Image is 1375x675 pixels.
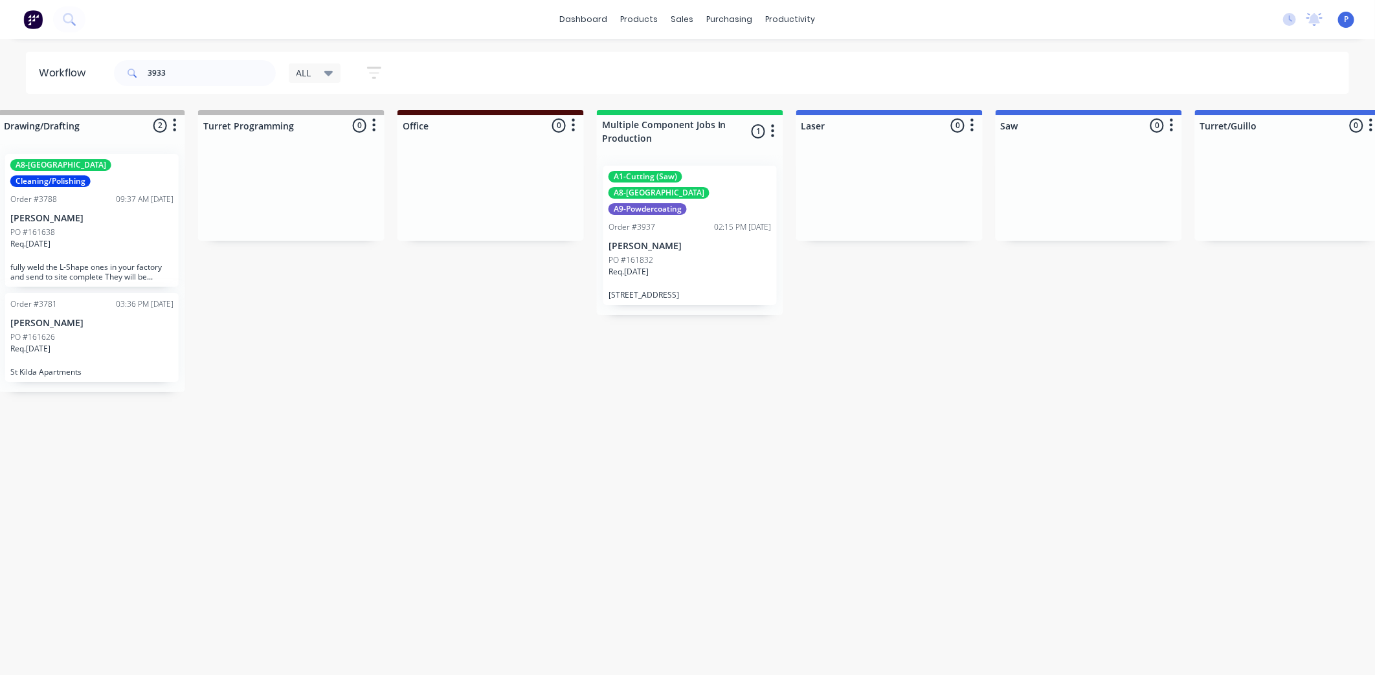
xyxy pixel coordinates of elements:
[614,10,665,29] div: products
[1344,14,1348,25] span: P
[5,293,179,382] div: Order #378103:36 PM [DATE][PERSON_NAME]PO #161626Req.[DATE]St Kilda Apartments
[5,154,179,287] div: A8-[GEOGRAPHIC_DATA]Cleaning/PolishingOrder #378809:37 AM [DATE][PERSON_NAME]PO #161638Req.[DATE]...
[10,343,50,355] p: Req. [DATE]
[10,227,55,238] p: PO #161638
[553,10,614,29] a: dashboard
[10,194,57,205] div: Order #3788
[10,175,91,187] div: Cleaning/Polishing
[148,60,276,86] input: Search for orders...
[609,187,710,199] div: A8-[GEOGRAPHIC_DATA]
[23,10,43,29] img: Factory
[759,10,822,29] div: productivity
[609,290,772,300] p: [STREET_ADDRESS]
[10,367,173,377] p: St Kilda Apartments
[714,221,772,233] div: 02:15 PM [DATE]
[609,203,687,215] div: A9-Powdercoating
[609,221,655,233] div: Order #3937
[296,66,311,80] span: ALL
[10,213,173,224] p: [PERSON_NAME]
[116,298,173,310] div: 03:36 PM [DATE]
[10,298,57,310] div: Order #3781
[665,10,700,29] div: sales
[39,65,92,81] div: Workflow
[10,238,50,250] p: Req. [DATE]
[116,194,173,205] div: 09:37 AM [DATE]
[609,171,682,183] div: A1-Cutting (Saw)
[609,266,649,278] p: Req. [DATE]
[700,10,759,29] div: purchasing
[603,166,777,305] div: A1-Cutting (Saw)A8-[GEOGRAPHIC_DATA]A9-PowdercoatingOrder #393702:15 PM [DATE][PERSON_NAME]PO #16...
[609,241,772,252] p: [PERSON_NAME]
[10,331,55,343] p: PO #161626
[10,318,173,329] p: [PERSON_NAME]
[10,159,111,171] div: A8-[GEOGRAPHIC_DATA]
[609,254,653,266] p: PO #161832
[10,262,173,282] p: fully weld the L-Shape ones in your factory and send to site complete They will be craned up as 1...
